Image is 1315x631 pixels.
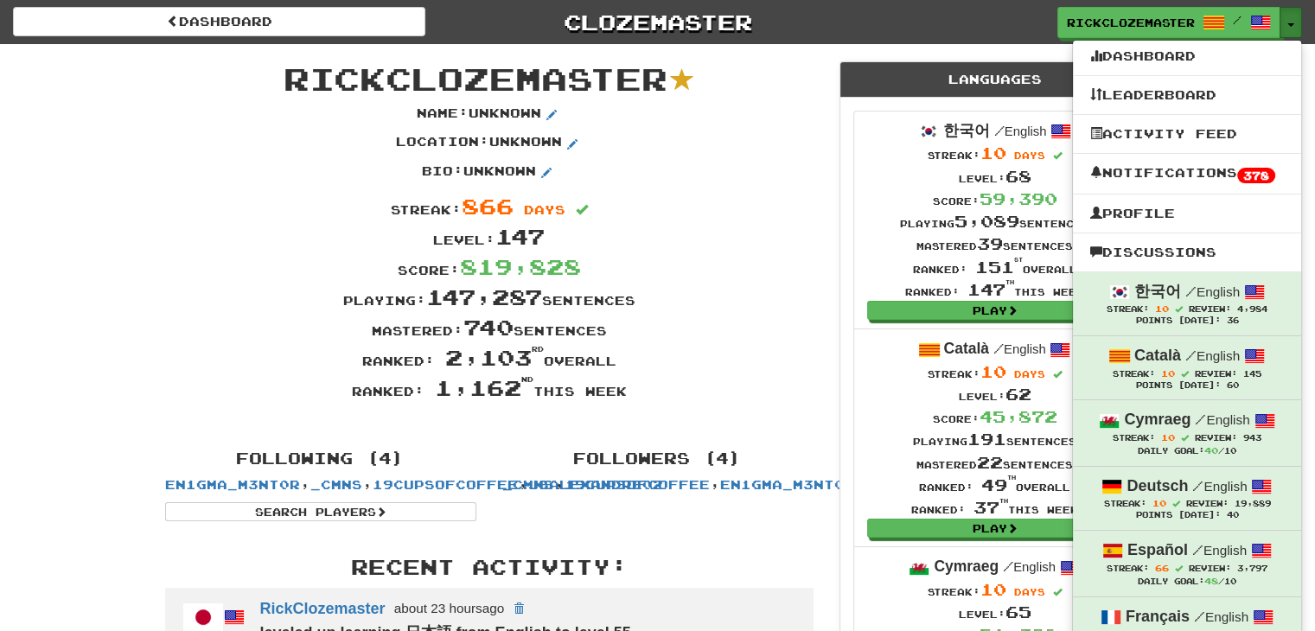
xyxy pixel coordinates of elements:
[1053,370,1063,379] span: Streak includes today.
[165,477,300,492] a: En1gma_M3nt0r
[911,451,1078,474] div: Mastered sentences
[1073,202,1301,225] a: Profile
[1195,433,1237,443] span: Review:
[1192,479,1247,494] small: English
[1185,284,1240,299] small: English
[532,345,544,354] sup: rd
[165,556,814,578] h3: Recent Activity:
[911,383,1078,405] div: Level:
[954,212,1019,231] span: 5,089
[1090,315,1284,327] div: Points [DATE]: 36
[152,342,827,373] div: Ranked: overall
[1007,475,1016,481] sup: th
[911,428,1078,450] div: Playing sentences
[900,165,1089,188] div: Level:
[460,253,581,279] span: 819,828
[1185,284,1197,299] span: /
[1175,564,1183,572] span: Streak includes today.
[1090,575,1284,588] div: Daily Goal: /10
[1134,347,1181,364] strong: Català
[1185,347,1197,363] span: /
[152,282,827,312] div: Playing: sentences
[993,341,1004,356] span: /
[1073,123,1301,145] a: Activity Feed
[165,502,476,521] a: Search Players
[524,202,565,217] span: days
[975,258,1023,277] span: 151
[1005,385,1031,404] span: 62
[445,344,544,370] span: 2,103
[521,375,533,384] sup: nd
[1113,433,1155,443] span: Streak:
[426,284,542,309] span: 147,287
[1181,434,1189,442] span: Streak includes today.
[1113,369,1155,379] span: Streak:
[1192,478,1203,494] span: /
[502,477,554,492] a: _cmns
[152,252,827,282] div: Score:
[967,430,1006,449] span: 191
[867,519,1123,538] a: Play
[1233,14,1242,26] span: /
[943,122,990,139] strong: 한국어
[1185,348,1240,363] small: English
[720,477,855,492] a: En1gma_M3nt0r
[911,496,1078,519] div: Ranked: this week
[1107,304,1149,314] span: Streak:
[1195,412,1249,427] small: English
[396,133,583,154] p: Location : Unknown
[1073,45,1301,67] a: Dashboard
[1107,564,1149,573] span: Streak:
[489,442,827,494] div: , , ,
[867,301,1123,320] a: Play
[911,601,1078,623] div: Level:
[840,62,1150,98] div: Languages
[1155,563,1169,573] span: 66
[1127,541,1188,558] strong: Español
[999,498,1008,504] sup: th
[1237,564,1267,573] span: 3,797
[1155,303,1169,314] span: 10
[1161,432,1175,443] span: 10
[1234,499,1270,508] span: 19,889
[1134,283,1181,300] strong: 한국어
[1073,162,1301,186] a: Notifications378
[1204,445,1218,456] span: 40
[1053,588,1063,597] span: Streak includes today.
[260,599,386,616] a: RickClozemaster
[977,453,1003,472] span: 22
[900,210,1089,233] div: Playing sentences
[152,442,489,521] div: , , ,
[994,124,1047,138] small: English
[967,280,1014,299] span: 147
[1090,444,1284,457] div: Daily Goal: /10
[1181,370,1189,378] span: Streak includes today.
[1195,411,1206,427] span: /
[1053,151,1063,161] span: Streak includes today.
[152,312,827,342] div: Mastered: sentences
[1194,609,1205,624] span: /
[451,7,864,37] a: Clozemaster
[565,477,710,492] a: 19cupsofcoffee
[980,407,1057,426] span: 45,872
[943,340,989,357] strong: Català
[435,374,533,400] span: 1,162
[980,580,1006,599] span: 10
[900,278,1089,301] div: Ranked: this week
[417,105,562,125] p: Name : Unknown
[994,123,1005,138] span: /
[980,362,1006,381] span: 10
[310,477,362,492] a: _cmns
[1161,368,1175,379] span: 10
[1003,558,1013,574] span: /
[1189,304,1231,314] span: Review:
[1073,531,1301,596] a: Español /English Streak: 66 Review: 3,797 Daily Goal:48/10
[429,411,485,429] iframe: X Post Button
[165,450,476,468] h4: Following (4)
[495,223,545,249] span: 147
[1195,369,1237,379] span: Review:
[1073,272,1301,335] a: 한국어 /English Streak: 10 Review: 4,984 Points [DATE]: 36
[981,475,1016,494] span: 49
[900,256,1089,278] div: Ranked: overall
[1073,400,1301,465] a: Cymraeg /English Streak: 10 Review: 943 Daily Goal:40/10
